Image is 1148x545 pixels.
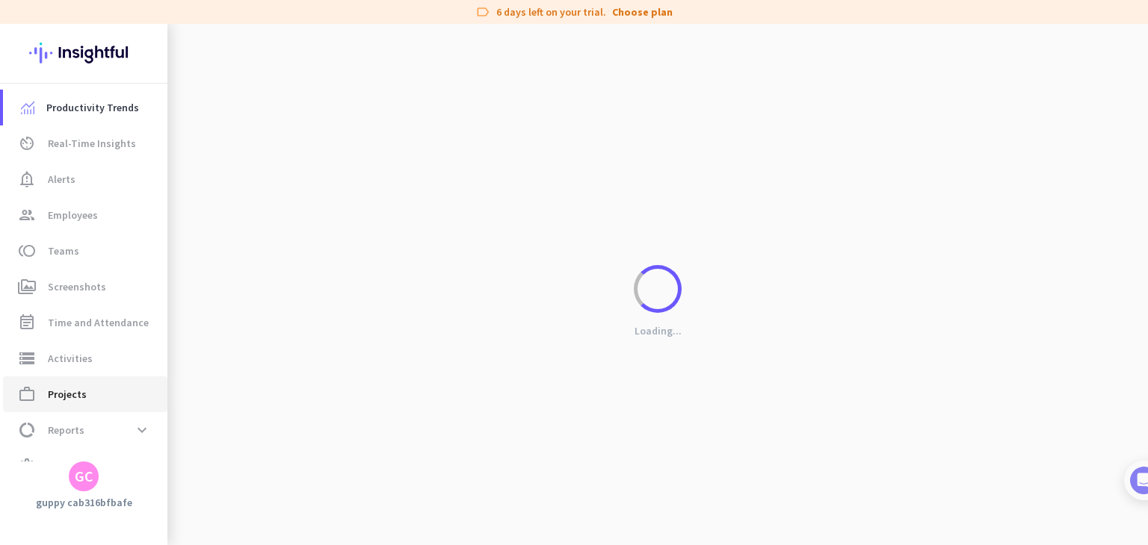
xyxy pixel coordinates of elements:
a: event_noteTime and Attendance [3,305,167,340]
a: menu-itemProductivity Trends [3,90,167,125]
span: Reports [48,421,84,439]
p: Loading... [635,324,682,337]
span: Productivity Trends [46,99,139,116]
span: Projects [48,385,87,403]
img: menu-item [21,101,34,114]
i: settings [18,457,36,475]
i: work_outline [18,385,36,403]
i: notification_important [18,170,36,188]
i: perm_media [18,278,36,296]
span: Settings [48,457,88,475]
a: storageActivities [3,340,167,376]
span: Alerts [48,170,75,188]
i: av_timer [18,134,36,152]
span: Activities [48,349,93,367]
i: label [475,4,490,19]
span: Real-Time Insights [48,134,136,152]
a: notification_importantAlerts [3,161,167,197]
a: Choose plan [612,4,673,19]
a: settingsSettings [3,448,167,484]
button: expand_more [129,417,155,443]
div: GC [75,469,93,484]
a: perm_mediaScreenshots [3,269,167,305]
i: toll [18,242,36,260]
i: event_note [18,314,36,331]
img: Insightful logo [29,24,138,82]
a: work_outlineProjects [3,376,167,412]
i: data_usage [18,421,36,439]
i: group [18,206,36,224]
a: groupEmployees [3,197,167,233]
span: Screenshots [48,278,106,296]
i: storage [18,349,36,367]
a: tollTeams [3,233,167,269]
a: data_usageReportsexpand_more [3,412,167,448]
span: Employees [48,206,98,224]
a: av_timerReal-Time Insights [3,125,167,161]
span: Teams [48,242,79,260]
span: Time and Attendance [48,314,149,331]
